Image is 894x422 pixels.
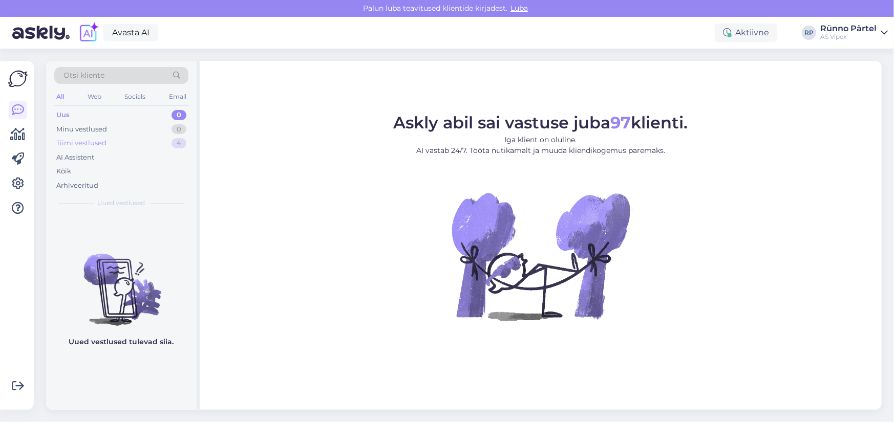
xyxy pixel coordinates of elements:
span: Otsi kliente [63,70,104,81]
a: Avasta AI [103,24,158,41]
div: 0 [172,124,186,135]
img: Askly Logo [8,69,28,88]
p: Iga klient on oluline. AI vastab 24/7. Tööta nutikamalt ja muuda kliendikogemus paremaks. [394,135,688,156]
div: Rünno Pärtel [820,25,877,33]
div: Arhiveeritud [56,181,98,191]
p: Uued vestlused tulevad siia. [69,337,174,347]
b: 97 [611,113,631,132]
div: Minu vestlused [56,124,107,135]
div: Uus [56,110,70,120]
img: No chats [46,235,197,327]
div: RP [802,26,816,40]
img: No Chat active [449,164,633,348]
div: Web [86,90,103,103]
a: Rünno PärtelAS Vipex [820,25,888,41]
div: 4 [172,138,186,148]
img: explore-ai [78,22,99,43]
div: Aktiivne [715,24,777,42]
span: Askly abil sai vastuse juba klienti. [394,113,688,132]
div: Email [167,90,188,103]
div: All [54,90,66,103]
div: AS Vipex [820,33,877,41]
span: Luba [507,4,531,13]
div: Tiimi vestlused [56,138,107,148]
div: Socials [122,90,147,103]
div: Kõik [56,166,71,176]
span: Uued vestlused [98,198,145,208]
div: 0 [172,110,186,120]
div: AI Assistent [56,152,94,163]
